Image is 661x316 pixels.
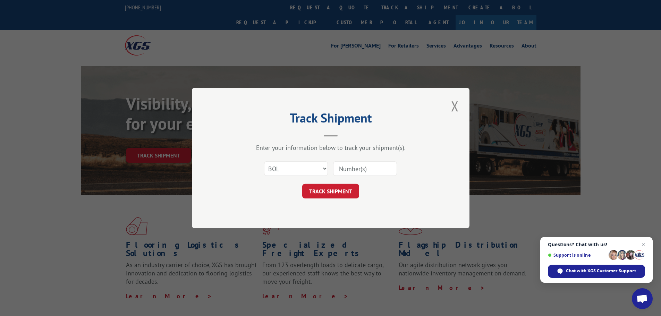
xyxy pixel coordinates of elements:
input: Number(s) [333,161,397,176]
span: Chat with XGS Customer Support [548,265,645,278]
div: Enter your information below to track your shipment(s). [227,144,435,152]
h2: Track Shipment [227,113,435,126]
a: Open chat [632,288,653,309]
span: Chat with XGS Customer Support [566,268,636,274]
button: TRACK SHIPMENT [302,184,359,198]
button: Close modal [449,96,461,116]
span: Questions? Chat with us! [548,242,645,247]
span: Support is online [548,253,606,258]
